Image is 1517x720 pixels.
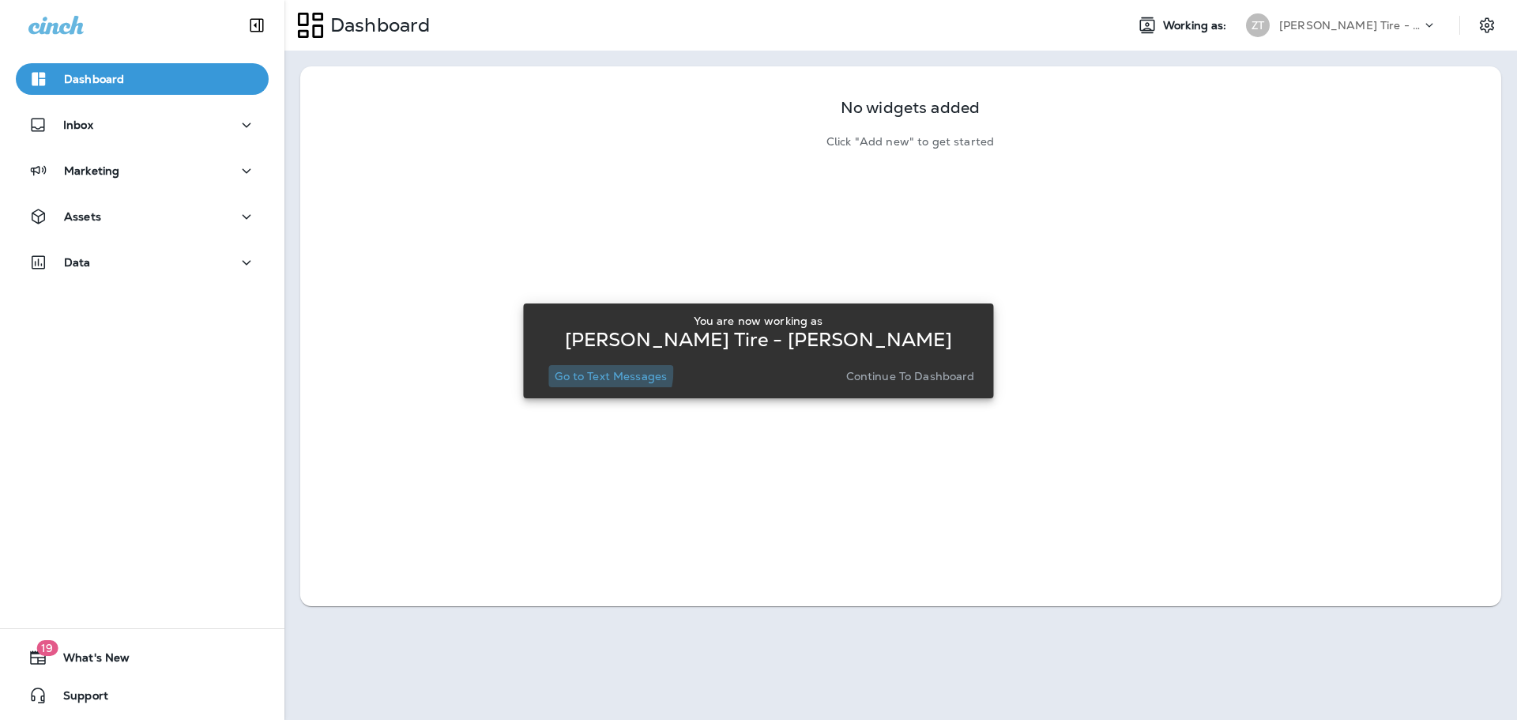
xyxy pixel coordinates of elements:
p: [PERSON_NAME] Tire - [PERSON_NAME] [565,334,953,346]
p: Assets [64,210,101,223]
p: Marketing [64,164,119,177]
p: Inbox [63,119,93,131]
p: Go to Text Messages [555,370,667,383]
span: What's New [47,651,130,670]
p: You are now working as [694,315,822,327]
button: Marketing [16,155,269,187]
button: 19What's New [16,642,269,673]
button: Inbox [16,109,269,141]
button: Assets [16,201,269,232]
button: Collapse Sidebar [235,9,279,41]
button: Data [16,247,269,278]
button: Dashboard [16,63,269,95]
span: Working as: [1163,19,1230,32]
button: Go to Text Messages [548,365,673,387]
div: ZT [1246,13,1270,37]
p: [PERSON_NAME] Tire - [PERSON_NAME] [1279,19,1421,32]
p: Dashboard [324,13,430,37]
p: Dashboard [64,73,124,85]
button: Continue to Dashboard [840,365,981,387]
button: Settings [1473,11,1501,40]
span: 19 [36,640,58,656]
p: Data [64,256,91,269]
span: Support [47,689,108,708]
button: Support [16,680,269,711]
p: Continue to Dashboard [846,370,975,383]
